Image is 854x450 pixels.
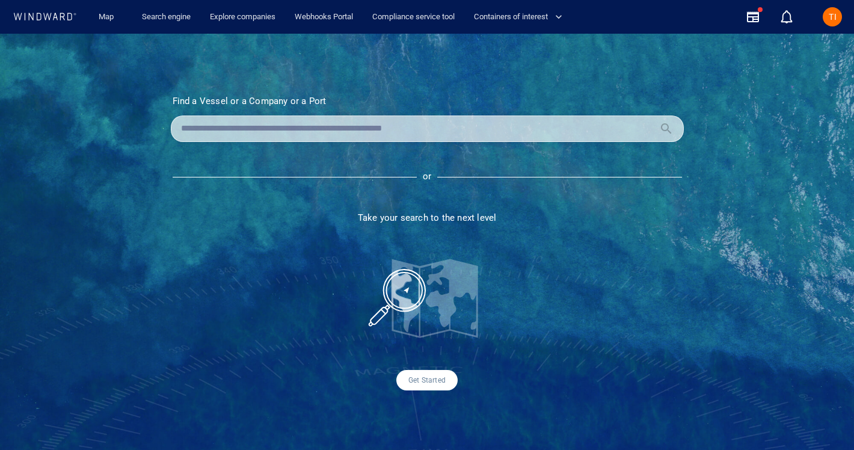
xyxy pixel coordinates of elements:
[173,96,682,106] h3: Find a Vessel or a Company or a Port
[89,7,127,28] button: Map
[779,10,794,24] div: Notification center
[205,7,280,28] a: Explore companies
[137,7,195,28] a: Search engine
[171,212,684,223] h4: Take your search to the next level
[469,7,573,28] button: Containers of interest
[396,370,458,390] a: Get Started
[367,7,459,28] a: Compliance service tool
[423,172,431,182] span: or
[829,12,837,22] span: TI
[290,7,358,28] a: Webhooks Portal
[94,7,123,28] a: Map
[474,10,562,24] span: Containers of interest
[820,5,844,29] button: TI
